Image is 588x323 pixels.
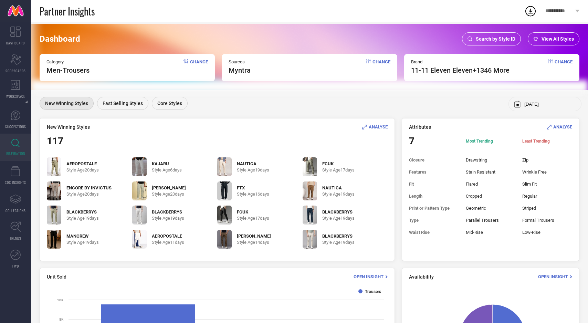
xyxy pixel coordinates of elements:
[409,274,434,280] span: Availability
[6,208,26,213] span: COLLECTIONS
[152,185,186,190] span: [PERSON_NAME]
[152,161,182,166] span: KAJARU
[411,66,510,74] span: 11-11 eleven eleven +1346 More
[322,240,355,245] span: Style Age 19 days
[132,157,147,176] img: b5hXqiqS_92c77eec510b4b4d9dce50feb97d477a.jpg
[152,216,184,221] span: Style Age 19 days
[157,101,182,106] span: Core Styles
[522,206,572,211] span: Striped
[47,230,61,249] img: ho9E0pzI_4a683458776d49ba8ac433d4d349ae26.jpg
[322,209,355,215] span: BLACKBERRYS
[152,233,184,239] span: AEROPOSTALE
[40,4,95,18] span: Partner Insights
[538,273,572,280] div: Open Insight
[522,157,572,163] span: Zip
[409,169,459,175] span: Features
[322,161,355,166] span: FCUK
[466,206,516,211] span: Geometric
[47,206,61,225] img: lT1XGgyI_718f622da7064dbf98690bbb4e1f0b6c.jpg
[152,209,184,215] span: BLACKBERRYS
[354,273,388,280] div: Open Insight
[59,317,64,321] text: 8K
[322,233,355,239] span: BLACKBERRYS
[522,169,572,175] span: Wrinkle Free
[6,40,25,45] span: DASHBOARD
[46,59,90,64] span: Category
[237,185,269,190] span: FTX
[411,59,510,64] span: Brand
[524,102,576,107] input: Select month
[322,167,355,173] span: Style Age 17 days
[6,68,26,73] span: SCORECARDS
[66,216,99,221] span: Style Age 19 days
[542,36,574,42] span: View All Styles
[237,216,269,221] span: Style Age 17 days
[132,206,147,225] img: AGFUBMkG_83bd4ab4dd074fe997d09f27ebfefccd.jpg
[10,236,21,241] span: TRENDS
[303,206,317,225] img: fAEhPpKk_a44d586656bc4a028f686d6840a988b9.jpg
[132,230,147,249] img: YU8JLmGD_97cb79a06995462d86a0daea28862d5b.jpg
[466,138,516,144] span: Most Trending
[466,218,516,223] span: Parallel Trousers
[409,230,459,235] span: Waist Rise
[538,274,568,279] span: Open Insight
[237,167,269,173] span: Style Age 19 days
[522,138,572,144] span: Least Trending
[66,209,99,215] span: BLACKBERRYS
[40,34,80,44] span: Dashboard
[132,181,147,200] img: 4kY82Bsy_8d1c80b095ae437b9a1100336c288d47.jpg
[547,124,572,130] div: Analyse
[152,240,184,245] span: Style Age 11 days
[476,36,515,42] span: Search by Style ID
[229,59,251,64] span: Sources
[217,230,232,249] img: yYdgWGWr_6a891739433240208af45959279a2985.jpg
[466,194,516,199] span: Cropped
[47,181,61,200] img: 7tdufmxu_acbdfaf1fffb46879b32d713575bced7.jpg
[217,181,232,200] img: 1QpmSoSi_9842bbb80839428195d0c05650ea5ac6.jpg
[47,157,61,176] img: GDBr8hwU_3174e11797994eedb5970059305b8ef0.jpg
[303,230,317,249] img: xquZ47Tr_817d162182c74e209a627d66512d2f8f.jpg
[152,191,186,197] span: Style Age 20 days
[229,66,251,74] span: myntra
[524,5,537,17] div: Open download list
[466,181,516,187] span: Flared
[6,151,25,156] span: INSPIRATION
[409,135,459,147] span: 7
[466,169,516,175] span: Stain Resistant
[466,230,516,235] span: Mid-Rise
[409,218,459,223] span: Type
[217,157,232,176] img: 55CD7Q23_a507dcb73d8e43358ea0167ec994b74b.jpg
[6,94,25,99] span: WORKSPACE
[522,218,572,223] span: Formal Trousers
[409,157,459,163] span: Closure
[152,167,182,173] span: Style Age 6 days
[237,191,269,197] span: Style Age 16 days
[369,124,388,129] span: ANALYSE
[409,181,459,187] span: Fit
[237,209,269,215] span: FCUK
[522,230,572,235] span: Low-Rise
[409,206,459,211] span: Print or Pattern Type
[237,240,271,245] span: Style Age 14 days
[322,185,355,190] span: NAUTICA
[322,216,355,221] span: Style Age 19 days
[409,194,459,199] span: Length
[237,161,269,166] span: NAUTICA
[522,194,572,199] span: Regular
[354,274,384,279] span: Open Insight
[46,66,90,74] span: Men-Trousers
[303,157,317,176] img: TU1PovOc_73e67061c4eb423489c6b6848548228e.jpg
[45,101,88,106] span: New Winning Styles
[12,263,19,269] span: FWD
[237,233,271,239] span: [PERSON_NAME]
[466,157,516,163] span: Drawstring
[555,59,573,74] span: Change
[553,124,572,129] span: ANALYSE
[66,191,112,197] span: Style Age 20 days
[372,59,390,74] span: Change
[66,240,99,245] span: Style Age 19 days
[66,185,112,190] span: ENCORE BY INVICTUS
[66,167,99,173] span: Style Age 20 days
[362,124,388,130] div: Analyse
[47,135,63,147] span: 117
